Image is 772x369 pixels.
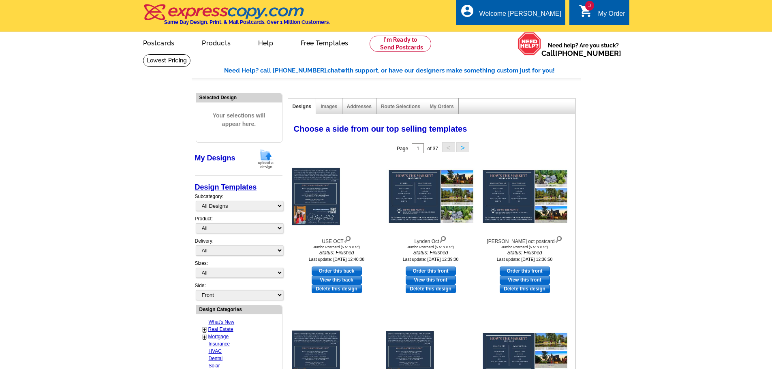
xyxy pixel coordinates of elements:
[196,94,282,101] div: Selected Design
[397,146,408,151] span: Page
[579,4,593,18] i: shopping_cart
[480,245,569,249] div: Jumbo Postcard (5.5" x 8.5")
[500,275,550,284] a: View this front
[406,275,456,284] a: View this front
[209,319,235,325] a: What's New
[195,260,282,282] div: Sizes:
[386,249,475,256] i: Status: Finished
[386,168,475,225] img: Lynden Oct
[541,41,625,58] span: Need help? Are you stuck?
[195,183,257,191] a: Design Templates
[386,245,475,249] div: Jumbo Postcard (5.5" x 8.5")
[321,104,337,109] a: Images
[292,234,381,245] div: USE OCT
[255,149,276,169] img: upload-design
[189,33,244,52] a: Products
[403,257,459,262] small: Last update: [DATE] 12:39:00
[202,103,276,137] span: Your selections will appear here.
[439,234,447,243] img: view design details
[327,67,340,74] span: chat
[456,142,469,152] button: >
[442,142,455,152] button: <
[208,326,233,332] a: Real Estate
[209,356,223,361] a: Dental
[460,4,475,18] i: account_circle
[292,168,381,225] img: USE OCT
[658,343,772,369] iframe: LiveChat chat widget
[541,49,621,58] span: Call
[208,334,229,339] a: Mortgage
[598,10,625,21] div: My Order
[497,257,553,262] small: Last update: [DATE] 12:36:50
[294,124,467,133] span: Choose a side from our top selling templates
[344,234,351,243] img: view design details
[292,249,381,256] i: Status: Finished
[555,234,562,243] img: view design details
[292,245,381,249] div: Jumbo Postcard (5.5" x 8.5")
[203,326,206,333] a: +
[480,168,569,225] img: Blaine oct postcard
[195,282,282,301] div: Side:
[203,334,206,340] a: +
[130,33,188,52] a: Postcards
[585,1,594,11] span: 3
[196,305,282,313] div: Design Categories
[479,10,561,21] div: Welcome [PERSON_NAME]
[209,341,230,347] a: Insurance
[143,10,330,25] a: Same Day Design, Print, & Mail Postcards. Over 1 Million Customers.
[195,237,282,260] div: Delivery:
[518,32,541,55] img: help
[312,275,362,284] a: View this back
[480,249,569,256] i: Status: Finished
[500,267,550,275] a: use this design
[312,267,362,275] a: use this design
[209,348,222,354] a: HVAC
[224,66,581,75] div: Need Help? call [PHONE_NUMBER], with support, or have our designers make something custom just fo...
[386,234,475,245] div: Lynden Oct
[312,284,362,293] a: Delete this design
[209,363,220,369] a: Solar
[347,104,372,109] a: Addresses
[430,104,453,109] a: My Orders
[381,104,420,109] a: Route Selections
[288,33,361,52] a: Free Templates
[406,284,456,293] a: Delete this design
[164,19,330,25] h4: Same Day Design, Print, & Mail Postcards. Over 1 Million Customers.
[480,234,569,245] div: [PERSON_NAME] oct postcard
[309,257,365,262] small: Last update: [DATE] 12:40:08
[427,146,438,151] span: of 37
[195,215,282,237] div: Product:
[500,284,550,293] a: Delete this design
[555,49,621,58] a: [PHONE_NUMBER]
[195,193,282,215] div: Subcategory:
[293,104,312,109] a: Designs
[195,154,235,162] a: My Designs
[579,9,625,19] a: 3 shopping_cart My Order
[245,33,286,52] a: Help
[406,267,456,275] a: use this design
